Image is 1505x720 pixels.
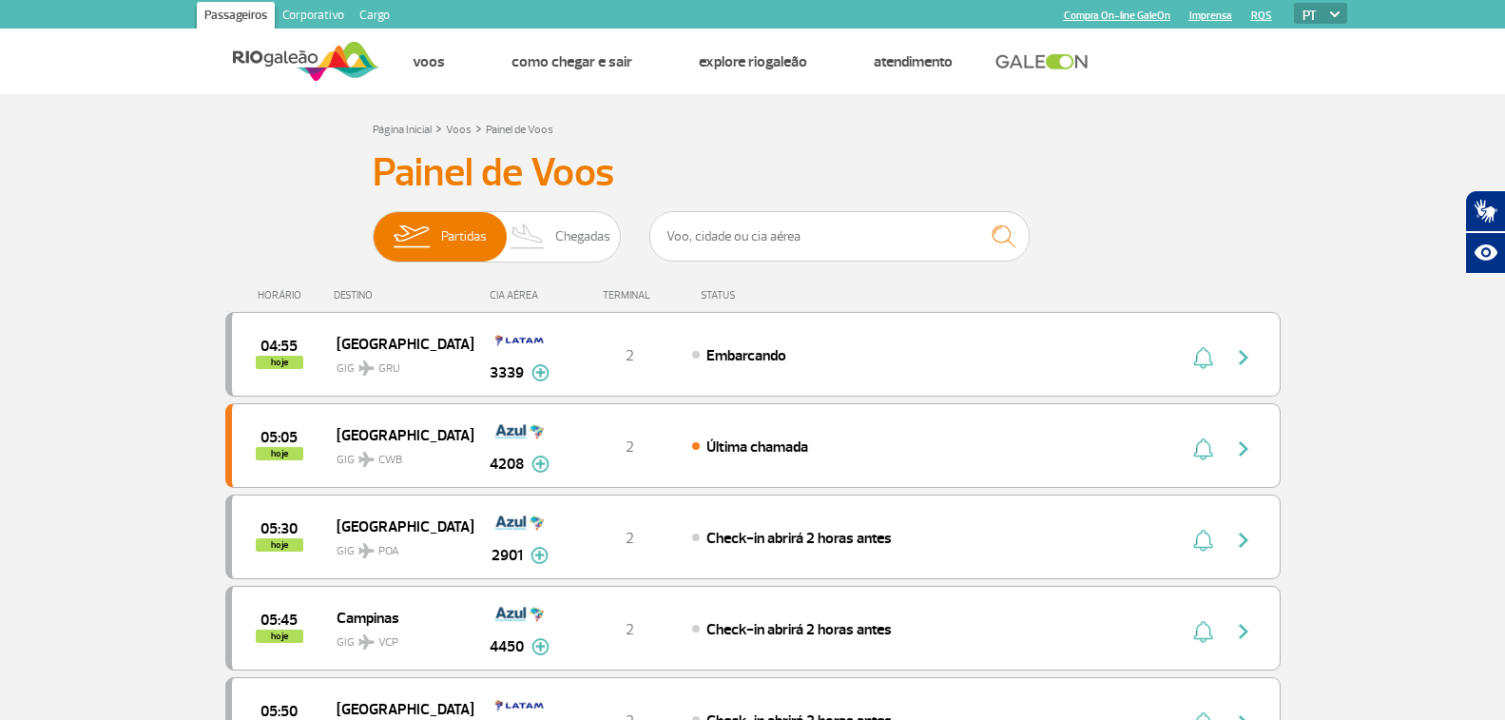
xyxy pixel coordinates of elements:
span: POA [378,543,399,560]
a: Passageiros [197,2,275,32]
img: seta-direita-painel-voo.svg [1232,529,1255,552]
span: GIG [337,624,458,652]
span: hoje [256,538,303,552]
a: Painel de Voos [486,123,553,137]
span: Check-in abrirá 2 horas antes [706,620,892,639]
a: Cargo [352,2,397,32]
img: mais-info-painel-voo.svg [531,638,550,655]
div: CIA AÉREA [473,289,568,302]
span: 2025-10-01 05:30:00 [260,522,298,535]
img: slider-embarque [381,212,441,262]
a: Compra On-line GaleOn [1064,10,1170,22]
span: CWB [378,452,402,469]
img: sino-painel-voo.svg [1193,620,1213,643]
span: 2 [626,438,634,457]
img: sino-painel-voo.svg [1193,438,1213,460]
span: 2901 [492,544,523,567]
span: [GEOGRAPHIC_DATA] [337,422,458,447]
div: Plugin de acessibilidade da Hand Talk. [1465,190,1505,274]
span: Embarcando [706,346,786,365]
img: seta-direita-painel-voo.svg [1232,346,1255,369]
span: 3339 [490,361,524,384]
img: sino-painel-voo.svg [1193,529,1213,552]
a: Corporativo [275,2,352,32]
span: [GEOGRAPHIC_DATA] [337,331,458,356]
span: Check-in abrirá 2 horas antes [706,529,892,548]
a: Voos [413,52,445,71]
img: destiny_airplane.svg [358,634,375,650]
a: Atendimento [874,52,953,71]
img: mais-info-painel-voo.svg [531,547,549,564]
span: Partidas [441,212,487,262]
span: 2 [626,346,634,365]
a: RQS [1251,10,1272,22]
img: mais-info-painel-voo.svg [531,364,550,381]
a: > [475,117,482,139]
div: TERMINAL [568,289,691,302]
span: GIG [337,350,458,378]
span: VCP [378,634,398,652]
img: destiny_airplane.svg [358,452,375,467]
a: Como chegar e sair [511,52,632,71]
a: > [435,117,442,139]
img: sino-painel-voo.svg [1193,346,1213,369]
span: 2 [626,620,634,639]
a: Voos [446,123,472,137]
span: hoje [256,356,303,369]
a: Página Inicial [373,123,432,137]
a: Imprensa [1189,10,1232,22]
span: 2025-10-01 05:05:00 [260,431,298,444]
div: DESTINO [334,289,473,302]
span: hoje [256,630,303,643]
span: 2 [626,529,634,548]
a: Explore RIOgaleão [699,52,807,71]
button: Abrir recursos assistivos. [1465,232,1505,274]
img: destiny_airplane.svg [358,360,375,376]
img: seta-direita-painel-voo.svg [1232,620,1255,643]
span: 2025-10-01 04:55:00 [260,340,298,353]
span: hoje [256,447,303,460]
img: mais-info-painel-voo.svg [531,456,550,473]
span: GIG [337,441,458,469]
button: Abrir tradutor de língua de sinais. [1465,190,1505,232]
span: GRU [378,360,400,378]
div: HORÁRIO [231,289,335,302]
span: 4208 [490,453,524,476]
h3: Painel de Voos [373,149,1133,197]
span: 2025-10-01 05:50:00 [260,705,298,718]
span: GIG [337,533,458,560]
span: [GEOGRAPHIC_DATA] [337,514,458,538]
img: slider-desembarque [500,212,556,262]
span: Chegadas [555,212,610,262]
span: Última chamada [706,438,808,457]
span: Campinas [337,605,458,630]
div: STATUS [691,289,846,302]
span: 2025-10-01 05:45:00 [260,613,298,627]
img: destiny_airplane.svg [358,543,375,558]
img: seta-direita-painel-voo.svg [1232,438,1255,460]
span: 4450 [490,635,524,658]
input: Voo, cidade ou cia aérea [649,211,1030,262]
